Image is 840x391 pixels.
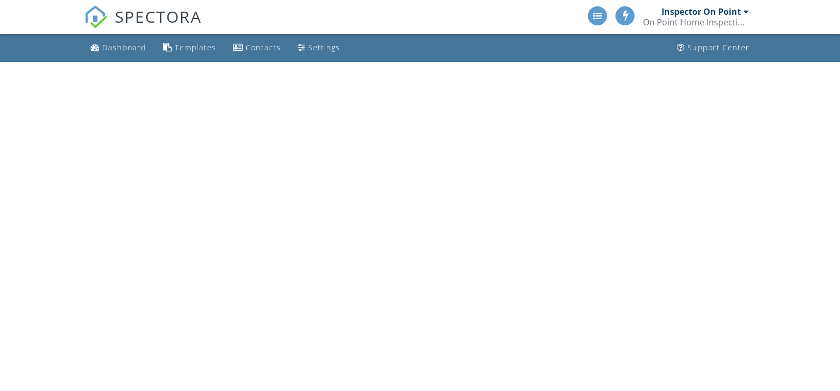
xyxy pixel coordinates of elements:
div: Templates [175,42,216,52]
div: Contacts [246,42,281,52]
img: The Best Home Inspection Software - Spectora [84,5,108,29]
span: SPECTORA [115,5,202,28]
a: Support Center [673,38,754,58]
div: On Point Home Inspections LLC [643,17,749,28]
div: Inspector On Point [662,6,741,17]
a: Contacts [229,38,285,58]
div: Support Center [687,42,749,52]
a: Settings [293,38,344,58]
a: Templates [159,38,220,58]
div: Dashboard [102,42,146,52]
a: Dashboard [86,38,150,58]
a: SPECTORA [84,14,202,37]
div: Settings [308,42,340,52]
